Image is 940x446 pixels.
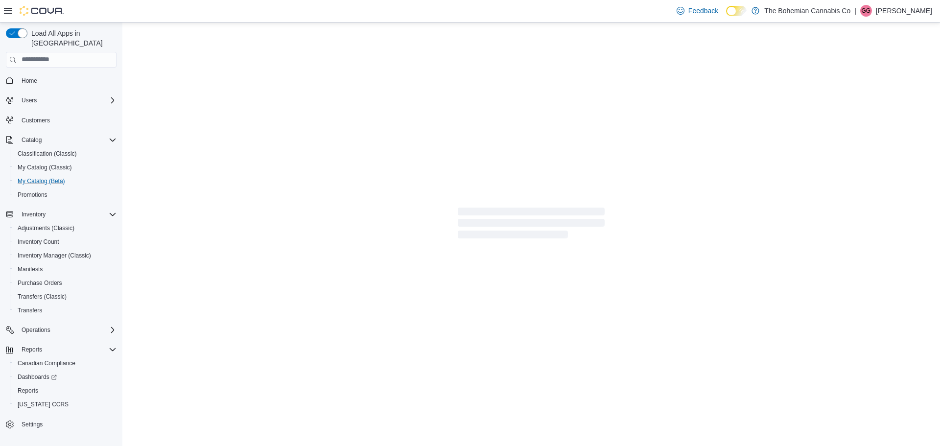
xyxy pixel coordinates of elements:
[14,385,42,397] a: Reports
[18,265,43,273] span: Manifests
[18,373,57,381] span: Dashboards
[14,263,117,275] span: Manifests
[18,114,117,126] span: Customers
[14,189,117,201] span: Promotions
[2,113,120,127] button: Customers
[10,235,120,249] button: Inventory Count
[22,421,43,428] span: Settings
[14,291,70,303] a: Transfers (Classic)
[14,175,117,187] span: My Catalog (Beta)
[14,162,76,173] a: My Catalog (Classic)
[18,419,47,430] a: Settings
[18,324,117,336] span: Operations
[10,276,120,290] button: Purchase Orders
[20,6,64,16] img: Cova
[10,174,120,188] button: My Catalog (Beta)
[18,238,59,246] span: Inventory Count
[2,323,120,337] button: Operations
[22,96,37,104] span: Users
[2,133,120,147] button: Catalog
[10,398,120,411] button: [US_STATE] CCRS
[18,209,49,220] button: Inventory
[14,277,117,289] span: Purchase Orders
[10,370,120,384] a: Dashboards
[860,5,872,17] div: Givar Gilani
[22,326,50,334] span: Operations
[10,262,120,276] button: Manifests
[18,224,74,232] span: Adjustments (Classic)
[18,191,47,199] span: Promotions
[18,164,72,171] span: My Catalog (Classic)
[10,384,120,398] button: Reports
[18,252,91,259] span: Inventory Manager (Classic)
[10,356,120,370] button: Canadian Compliance
[10,161,120,174] button: My Catalog (Classic)
[14,263,47,275] a: Manifests
[726,6,747,16] input: Dark Mode
[18,94,117,106] span: Users
[14,277,66,289] a: Purchase Orders
[18,177,65,185] span: My Catalog (Beta)
[18,209,117,220] span: Inventory
[2,208,120,221] button: Inventory
[14,189,51,201] a: Promotions
[18,150,77,158] span: Classification (Classic)
[27,28,117,48] span: Load All Apps in [GEOGRAPHIC_DATA]
[18,293,67,301] span: Transfers (Classic)
[18,344,117,355] span: Reports
[14,371,61,383] a: Dashboards
[18,134,117,146] span: Catalog
[14,385,117,397] span: Reports
[14,148,81,160] a: Classification (Classic)
[22,136,42,144] span: Catalog
[10,304,120,317] button: Transfers
[14,399,72,410] a: [US_STATE] CCRS
[22,346,42,353] span: Reports
[18,359,75,367] span: Canadian Compliance
[14,357,117,369] span: Canadian Compliance
[22,117,50,124] span: Customers
[10,147,120,161] button: Classification (Classic)
[10,249,120,262] button: Inventory Manager (Classic)
[18,134,46,146] button: Catalog
[876,5,932,17] p: [PERSON_NAME]
[18,418,117,430] span: Settings
[14,175,69,187] a: My Catalog (Beta)
[2,343,120,356] button: Reports
[14,399,117,410] span: Washington CCRS
[14,305,46,316] a: Transfers
[764,5,850,17] p: The Bohemian Cannabis Co
[726,16,727,17] span: Dark Mode
[14,236,117,248] span: Inventory Count
[14,250,95,261] a: Inventory Manager (Classic)
[14,250,117,261] span: Inventory Manager (Classic)
[673,1,722,21] a: Feedback
[18,74,117,87] span: Home
[10,188,120,202] button: Promotions
[18,94,41,106] button: Users
[14,222,117,234] span: Adjustments (Classic)
[14,162,117,173] span: My Catalog (Classic)
[2,73,120,88] button: Home
[18,75,41,87] a: Home
[10,290,120,304] button: Transfers (Classic)
[2,94,120,107] button: Users
[14,148,117,160] span: Classification (Classic)
[14,305,117,316] span: Transfers
[854,5,856,17] p: |
[10,221,120,235] button: Adjustments (Classic)
[688,6,718,16] span: Feedback
[14,236,63,248] a: Inventory Count
[22,211,46,218] span: Inventory
[22,77,37,85] span: Home
[18,324,54,336] button: Operations
[18,344,46,355] button: Reports
[14,222,78,234] a: Adjustments (Classic)
[18,115,54,126] a: Customers
[14,291,117,303] span: Transfers (Classic)
[862,5,871,17] span: GG
[18,400,69,408] span: [US_STATE] CCRS
[14,357,79,369] a: Canadian Compliance
[2,417,120,431] button: Settings
[14,371,117,383] span: Dashboards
